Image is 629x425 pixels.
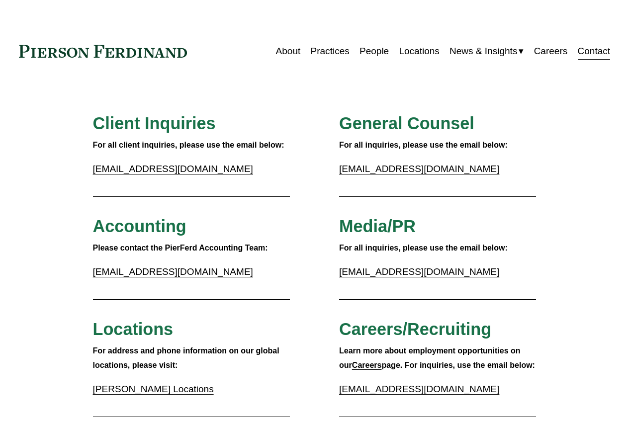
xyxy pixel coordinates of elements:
a: [EMAIL_ADDRESS][DOMAIN_NAME] [339,384,499,394]
span: Locations [93,320,174,339]
span: Media/PR [339,217,416,236]
span: General Counsel [339,114,474,133]
a: [PERSON_NAME] Locations [93,384,214,394]
strong: Please contact the PierFerd Accounting Team: [93,244,268,252]
strong: For all inquiries, please use the email below: [339,141,508,149]
strong: For address and phone information on our global locations, please visit: [93,346,282,369]
a: [EMAIL_ADDRESS][DOMAIN_NAME] [93,164,253,174]
a: [EMAIL_ADDRESS][DOMAIN_NAME] [93,266,253,277]
a: [EMAIL_ADDRESS][DOMAIN_NAME] [339,164,499,174]
span: Accounting [93,217,186,236]
a: Careers [352,361,382,369]
a: Careers [534,42,568,61]
a: People [359,42,389,61]
span: Client Inquiries [93,114,216,133]
strong: For all inquiries, please use the email below: [339,244,508,252]
strong: page. For inquiries, use the email below: [381,361,535,369]
a: folder dropdown [449,42,524,61]
a: Practices [311,42,350,61]
strong: For all client inquiries, please use the email below: [93,141,284,149]
span: News & Insights [449,43,517,60]
span: Careers/Recruiting [339,320,491,339]
a: About [276,42,301,61]
a: Locations [399,42,439,61]
strong: Learn more about employment opportunities on our [339,346,523,369]
a: [EMAIL_ADDRESS][DOMAIN_NAME] [339,266,499,277]
a: Contact [578,42,611,61]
